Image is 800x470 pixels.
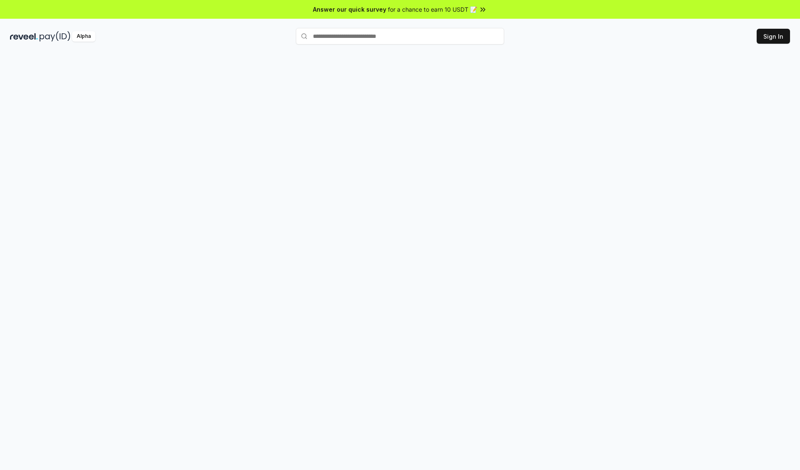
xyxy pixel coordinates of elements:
div: Alpha [72,31,95,42]
span: Answer our quick survey [313,5,386,14]
img: pay_id [40,31,70,42]
button: Sign In [757,29,790,44]
img: reveel_dark [10,31,38,42]
span: for a chance to earn 10 USDT 📝 [388,5,477,14]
